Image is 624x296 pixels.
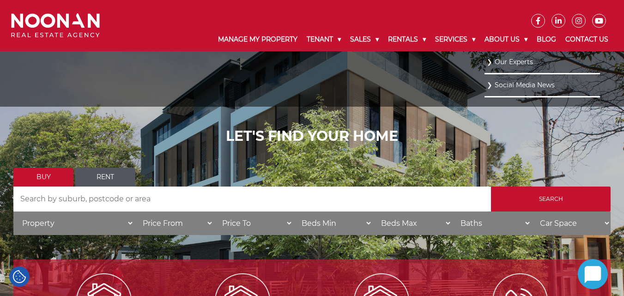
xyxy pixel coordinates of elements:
img: Noonan Real Estate Agency [11,13,100,38]
a: About Us [480,28,532,51]
a: Services [430,28,480,51]
a: Sales [345,28,383,51]
input: Search [491,187,611,211]
input: Search by suburb, postcode or area [13,187,491,211]
a: Social Media News [487,79,598,91]
a: Blog [532,28,561,51]
a: Buy [13,168,73,187]
div: Cookie Settings [9,266,30,287]
a: Contact Us [561,28,613,51]
a: Tenant [302,28,345,51]
a: Rent [75,168,135,187]
a: Our Experts [487,56,598,68]
a: Manage My Property [213,28,302,51]
a: Rentals [383,28,430,51]
h1: LET'S FIND YOUR HOME [13,128,611,145]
